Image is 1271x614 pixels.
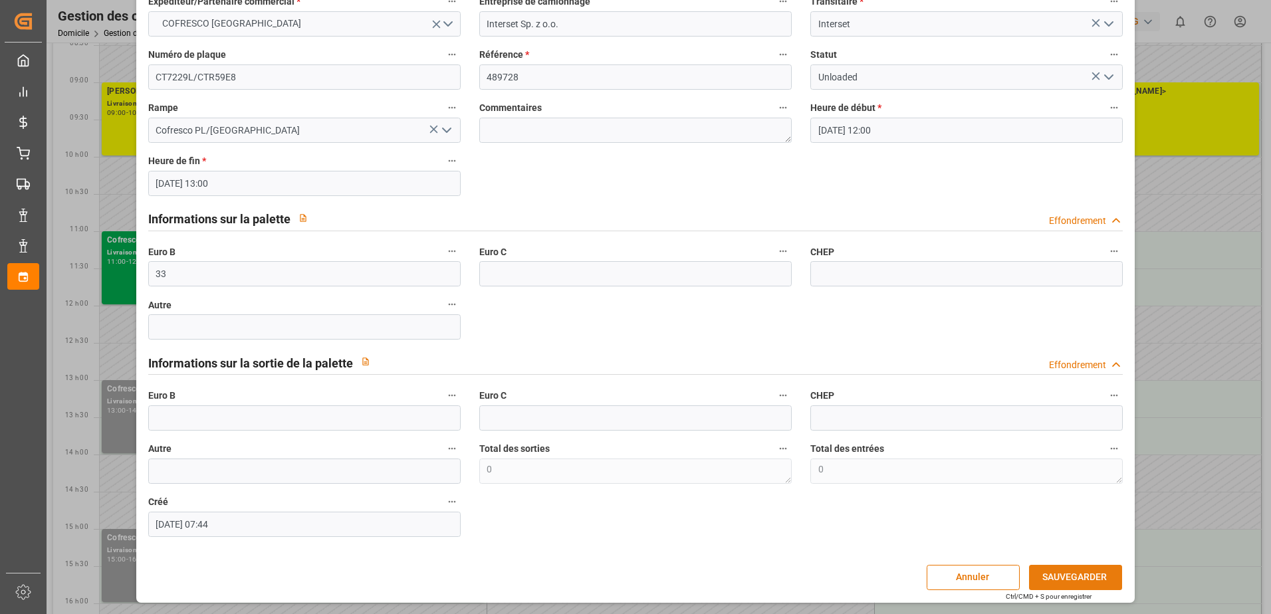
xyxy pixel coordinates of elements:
font: CHEP [810,247,834,257]
font: Commentaires [479,102,542,113]
input: JJ-MM-AAAA HH :MM [148,171,461,196]
button: Créé [443,493,461,510]
font: Autre [148,300,172,310]
div: Effondrement [1049,358,1106,372]
span: COFRESCO [GEOGRAPHIC_DATA] [156,17,308,31]
button: Ouvrir le menu [1098,14,1118,35]
button: Euro C [774,243,792,260]
font: Total des entrées [810,443,884,454]
button: Euro B [443,243,461,260]
button: Euro C [774,387,792,404]
button: Statut [1105,46,1123,63]
h2: Informations sur la sortie de la palette [148,354,353,372]
button: Annuler [927,565,1020,590]
button: Ouvrir le menu [1098,67,1118,88]
font: Numéro de plaque [148,49,226,60]
font: Heure de début [810,102,875,113]
button: SAUVEGARDER [1029,565,1122,590]
button: Heure de début * [1105,99,1123,116]
h2: Informations sur la palette [148,210,290,228]
font: Euro B [148,390,175,401]
div: Effondrement [1049,214,1106,228]
font: Rampe [148,102,178,113]
button: Ouvrir le menu [435,120,455,141]
font: Euro C [479,390,507,401]
button: CHEP [1105,243,1123,260]
input: Type à rechercher/sélectionner [148,118,461,143]
font: Heure de fin [148,155,200,166]
font: Créé [148,496,168,507]
button: View description [290,205,316,231]
font: Total des sorties [479,443,550,454]
font: Euro C [479,247,507,257]
button: View description [353,349,378,374]
div: Ctrl/CMD + S pour enregistrer [1006,591,1092,601]
button: Rampe [443,99,461,116]
input: JJ-MM-AAAA HH :MM [148,512,461,537]
button: Euro B [443,387,461,404]
button: Autre [443,440,461,457]
textarea: 0 [479,459,792,484]
button: Ouvrir le menu [148,11,461,37]
button: Commentaires [774,99,792,116]
input: JJ-MM-AAAA HH :MM [810,118,1123,143]
button: CHEP [1105,387,1123,404]
font: Euro B [148,247,175,257]
button: Référence * [774,46,792,63]
button: Total des sorties [774,440,792,457]
font: Statut [810,49,837,60]
textarea: 0 [810,459,1123,484]
input: Type à rechercher/sélectionner [810,64,1123,90]
button: Numéro de plaque [443,46,461,63]
font: CHEP [810,390,834,401]
font: Autre [148,443,172,454]
button: Heure de fin * [443,152,461,169]
font: Référence [479,49,523,60]
button: Autre [443,296,461,313]
button: Total des entrées [1105,440,1123,457]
